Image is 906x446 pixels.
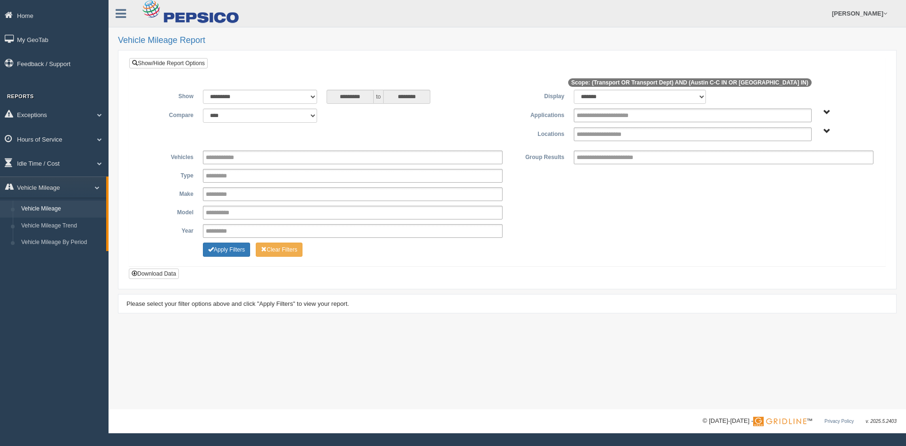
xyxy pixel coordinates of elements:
span: Please select your filter options above and click "Apply Filters" to view your report. [126,300,349,307]
span: v. 2025.5.2403 [866,419,897,424]
a: Privacy Policy [824,419,854,424]
button: Change Filter Options [256,243,302,257]
label: Show [136,90,198,101]
span: Scope: (Transport OR Transport Dept) AND (Austin C-C IN OR [GEOGRAPHIC_DATA] IN) [568,78,812,87]
label: Locations [507,127,569,139]
h2: Vehicle Mileage Report [118,36,897,45]
button: Download Data [129,269,179,279]
label: Make [136,187,198,199]
label: Year [136,224,198,236]
a: Vehicle Mileage [17,201,106,218]
label: Model [136,206,198,217]
label: Vehicles [136,151,198,162]
a: Vehicle Mileage By Period [17,234,106,251]
label: Applications [507,109,569,120]
div: © [DATE]-[DATE] - ™ [703,416,897,426]
button: Change Filter Options [203,243,250,257]
a: Vehicle Mileage Trend [17,218,106,235]
span: to [374,90,383,104]
label: Compare [136,109,198,120]
a: Show/Hide Report Options [129,58,208,68]
label: Display [507,90,569,101]
label: Group Results [507,151,569,162]
label: Type [136,169,198,180]
img: Gridline [753,417,806,426]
